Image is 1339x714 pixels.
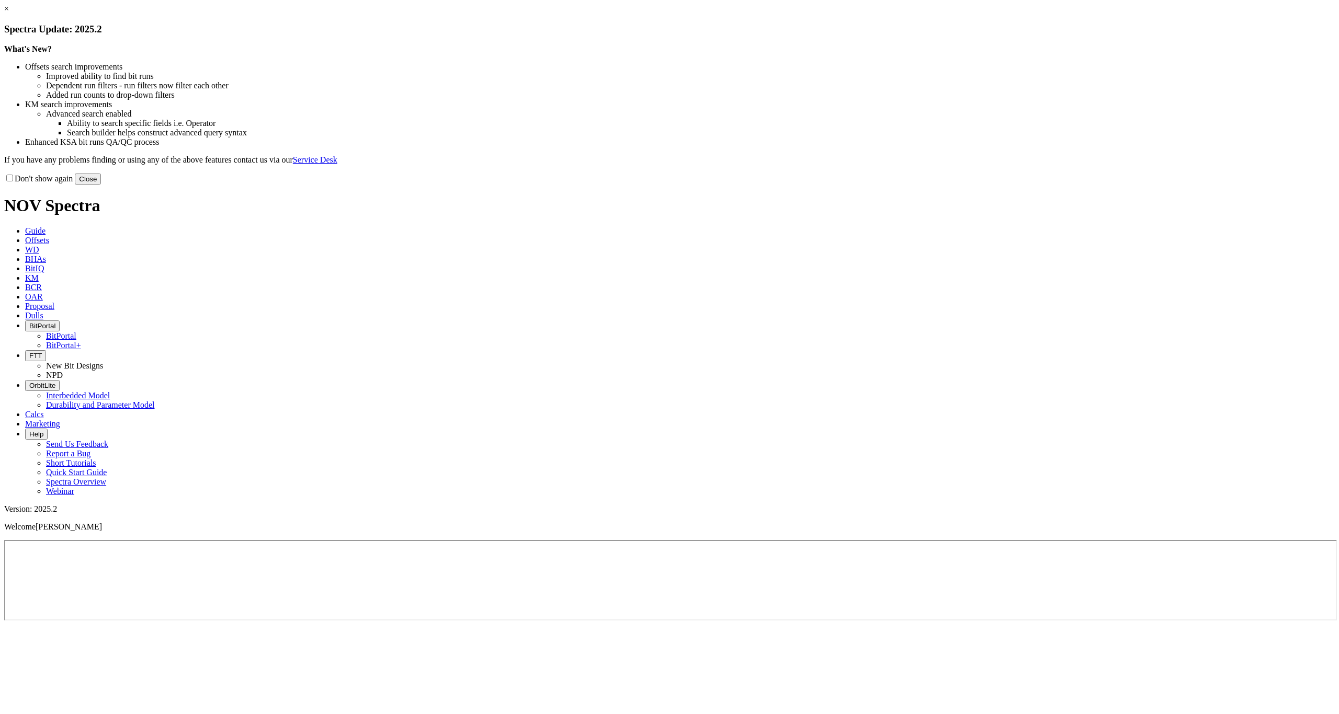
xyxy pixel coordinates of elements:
span: Proposal [25,302,54,310]
span: WD [25,245,39,254]
span: [PERSON_NAME] [36,522,102,531]
a: Short Tutorials [46,458,96,467]
li: KM search improvements [25,100,1335,109]
strong: What's New? [4,44,52,53]
button: Close [75,174,101,185]
li: Improved ability to find bit runs [46,72,1335,81]
h3: Spectra Update: 2025.2 [4,24,1335,35]
p: Welcome [4,522,1335,532]
h1: NOV Spectra [4,196,1335,215]
a: New Bit Designs [46,361,103,370]
a: Report a Bug [46,449,90,458]
a: Spectra Overview [46,477,106,486]
span: KM [25,273,39,282]
span: OrbitLite [29,382,55,389]
span: Calcs [25,410,44,419]
span: BHAs [25,255,46,263]
span: OAR [25,292,43,301]
span: BitIQ [25,264,44,273]
a: Durability and Parameter Model [46,400,155,409]
a: Send Us Feedback [46,440,108,448]
span: Offsets [25,236,49,245]
span: FTT [29,352,42,360]
li: Offsets search improvements [25,62,1335,72]
a: BitPortal [46,331,76,340]
a: Service Desk [293,155,337,164]
a: NPD [46,371,63,379]
input: Don't show again [6,175,13,181]
label: Don't show again [4,174,73,183]
a: Webinar [46,487,74,496]
span: Marketing [25,419,60,428]
li: Dependent run filters - run filters now filter each other [46,81,1335,90]
span: Dulls [25,311,43,320]
li: Advanced search enabled [46,109,1335,119]
a: Interbedded Model [46,391,110,400]
div: Version: 2025.2 [4,504,1335,514]
li: Ability to search specific fields i.e. Operator [67,119,1335,128]
a: Quick Start Guide [46,468,107,477]
li: Enhanced KSA bit runs QA/QC process [25,137,1335,147]
p: If you have any problems finding or using any of the above features contact us via our [4,155,1335,165]
span: Guide [25,226,46,235]
a: BitPortal+ [46,341,81,350]
span: BitPortal [29,322,55,330]
li: Search builder helps construct advanced query syntax [67,128,1335,137]
span: BCR [25,283,42,292]
a: × [4,4,9,13]
li: Added run counts to drop-down filters [46,90,1335,100]
span: Help [29,430,43,438]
